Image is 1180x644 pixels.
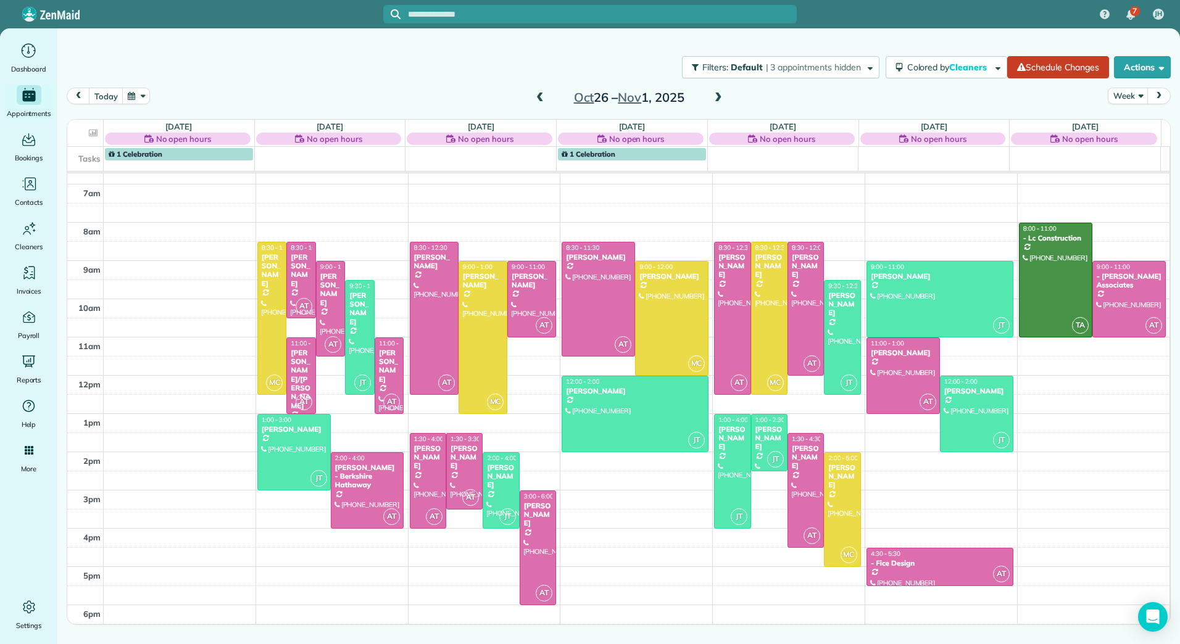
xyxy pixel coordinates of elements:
div: [PERSON_NAME] [718,253,747,279]
span: JT [499,508,516,525]
a: [DATE] [468,122,494,131]
div: 7 unread notifications [1118,1,1144,28]
div: [PERSON_NAME] [870,272,1010,281]
span: AT [536,585,552,601]
span: 8:30 - 12:00 [792,244,825,252]
span: 12pm [78,379,101,389]
span: JT [993,432,1010,448]
span: JT [354,374,371,391]
span: 7am [83,188,101,198]
span: 9:30 - 12:30 [828,282,862,290]
span: 11:00 - 1:00 [291,339,324,347]
h2: 26 – 1, 2025 [552,91,706,104]
a: [DATE] [165,122,192,131]
div: [PERSON_NAME] [320,272,342,308]
span: 3pm [83,494,101,504]
span: 8:30 - 11:30 [566,244,599,252]
a: Help [5,396,52,431]
span: No open hours [307,133,362,145]
span: TA [1072,317,1089,334]
span: No open hours [1062,133,1118,145]
button: Filters: Default | 3 appointments hidden [682,56,879,78]
div: [PERSON_NAME] [791,253,820,279]
span: 1:00 - 4:00 [718,416,748,424]
span: 7 [1132,6,1137,16]
span: No open hours [760,133,815,145]
span: 9:00 - 12:00 [639,263,673,271]
span: 10am [78,303,101,313]
span: 2pm [83,456,101,466]
a: Settings [5,597,52,632]
span: JT [310,470,327,487]
span: Default [731,62,763,73]
div: [PERSON_NAME] [523,502,552,528]
span: JT [993,317,1010,334]
a: Invoices [5,263,52,297]
span: 8:30 - 10:30 [291,244,324,252]
div: - Fice Design [870,559,1010,568]
span: 9:00 - 11:30 [320,263,354,271]
span: 9:00 - 1:00 [463,263,492,271]
a: Appointments [5,85,52,120]
span: No open hours [911,133,966,145]
span: Appointments [7,107,51,120]
span: 8:30 - 12:30 [262,244,295,252]
button: next [1147,88,1171,104]
span: AT [920,394,936,410]
span: AT [993,566,1010,582]
div: [PERSON_NAME] [565,387,705,395]
span: 12:00 - 2:00 [944,378,978,386]
span: AT [1145,317,1162,334]
span: 9:00 - 11:00 [512,263,545,271]
span: AT [536,317,552,334]
span: 1pm [83,418,101,427]
div: [PERSON_NAME] [290,253,312,289]
span: AT [383,508,400,525]
span: MC [487,394,504,410]
button: Colored byCleaners [886,56,1007,78]
span: 4pm [83,532,101,542]
span: 6pm [83,609,101,619]
a: [DATE] [317,122,343,131]
span: Dashboard [11,63,46,75]
button: Week [1108,88,1148,104]
a: [DATE] [770,122,796,131]
a: Contacts [5,174,52,208]
span: 5pm [83,571,101,580]
span: Colored by [907,62,991,73]
span: AT [383,394,400,410]
span: 9:30 - 12:30 [349,282,383,290]
span: Invoices [17,285,41,297]
svg: Focus search [391,9,401,19]
span: No open hours [156,133,212,145]
button: today [89,88,123,104]
span: 1:30 - 3:30 [451,435,480,443]
a: Reports [5,352,52,386]
span: 8:00 - 11:00 [1023,225,1057,233]
div: [PERSON_NAME] [755,253,784,279]
span: Help [22,418,36,431]
span: 4:30 - 5:30 [871,550,900,558]
span: 8am [83,226,101,236]
span: 3:00 - 6:00 [524,492,554,500]
span: Payroll [18,329,40,342]
span: 8:30 - 12:30 [414,244,447,252]
span: 1:00 - 3:00 [262,416,291,424]
span: 11:00 - 1:00 [379,339,412,347]
span: 2:00 - 5:00 [828,454,858,462]
span: 1 Celebration [562,149,615,159]
div: [PERSON_NAME] [349,291,371,327]
div: [PERSON_NAME] [870,349,936,357]
div: [PERSON_NAME] [413,444,442,471]
span: 8:30 - 12:30 [718,244,752,252]
span: AT [438,374,455,391]
div: [PERSON_NAME] [261,425,327,434]
span: Oct [574,89,594,105]
div: [PERSON_NAME] [639,272,705,281]
span: Cleaners [15,241,43,253]
div: - [PERSON_NAME] Associates [1096,272,1162,290]
span: AT [804,527,820,544]
span: AT [615,336,631,353]
div: [PERSON_NAME] [755,425,784,452]
div: - Lc Construction [1023,234,1089,242]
